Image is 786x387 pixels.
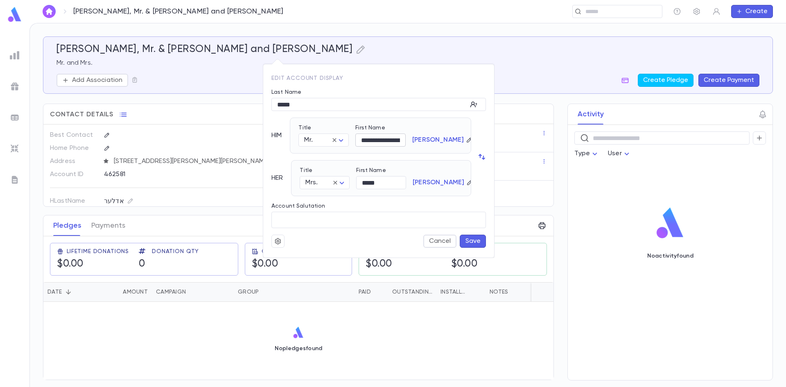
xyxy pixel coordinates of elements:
[300,177,350,189] div: Mrs.
[304,137,312,143] span: Mr.
[412,136,464,144] p: [PERSON_NAME]
[460,235,486,248] button: Save
[423,235,456,248] button: Cancel
[355,124,385,131] label: First Name
[305,179,318,186] span: Mrs.
[356,167,386,174] label: First Name
[298,124,311,131] label: Title
[271,89,301,95] label: Last Name
[300,167,312,174] label: Title
[271,131,282,140] p: HIM
[271,203,325,209] label: Account Salutation
[298,134,349,147] div: Mr.
[271,75,343,81] span: Edit Account Display
[413,179,464,187] p: [PERSON_NAME]
[271,174,283,182] p: HER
